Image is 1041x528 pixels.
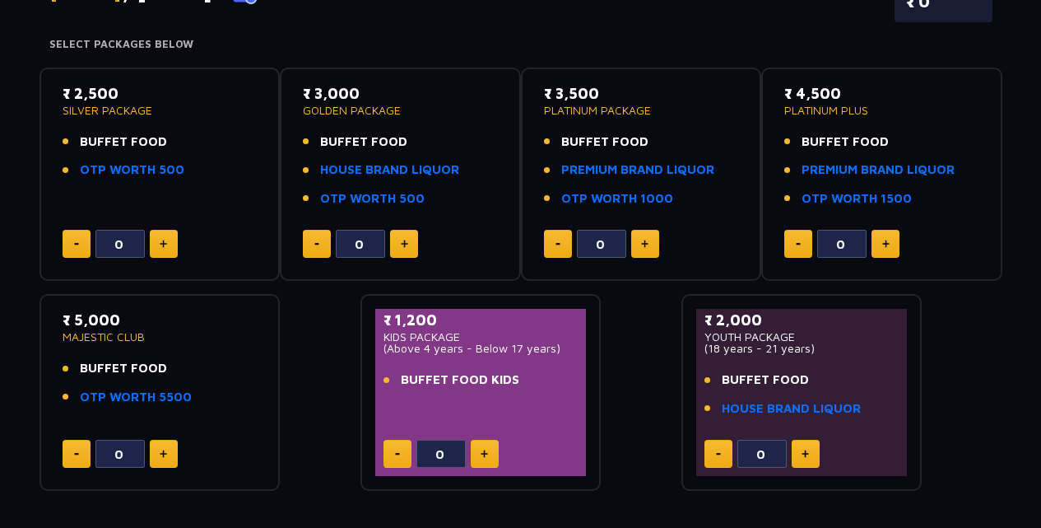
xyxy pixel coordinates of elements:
p: ₹ 3,500 [544,82,739,105]
a: OTP WORTH 500 [80,161,184,180]
h4: Select Packages Below [49,38,992,51]
p: PLATINUM PACKAGE [544,105,739,116]
img: plus [160,240,167,248]
a: OTP WORTH 5500 [80,388,192,407]
p: YOUTH PACKAGE [704,331,899,343]
a: HOUSE BRAND LIQUOR [320,161,459,180]
img: plus [882,240,890,248]
img: minus [716,453,721,456]
span: BUFFET FOOD [80,359,167,378]
img: plus [802,450,809,458]
a: OTP WORTH 1500 [802,189,912,208]
img: minus [555,243,560,245]
p: MAJESTIC CLUB [63,331,258,343]
p: ₹ 5,000 [63,309,258,331]
span: BUFFET FOOD [722,371,809,390]
a: PREMIUM BRAND LIQUOR [802,161,955,180]
p: SILVER PACKAGE [63,105,258,116]
a: HOUSE BRAND LIQUOR [722,400,861,418]
p: ₹ 1,200 [383,309,579,331]
p: ₹ 2,500 [63,82,258,105]
img: minus [796,243,801,245]
span: BUFFET FOOD [802,133,889,152]
p: KIDS PACKAGE [383,331,579,343]
img: minus [314,243,319,245]
p: (Above 4 years - Below 17 years) [383,343,579,354]
span: BUFFET FOOD KIDS [401,371,519,390]
p: ₹ 3,000 [303,82,498,105]
p: (18 years - 21 years) [704,343,899,354]
img: plus [641,240,648,248]
img: plus [481,450,488,458]
img: minus [74,453,79,456]
p: GOLDEN PACKAGE [303,105,498,116]
a: OTP WORTH 500 [320,189,425,208]
span: BUFFET FOOD [80,133,167,152]
img: minus [395,453,400,456]
img: plus [160,450,167,458]
p: PLATINUM PLUS [784,105,979,116]
p: ₹ 2,000 [704,309,899,331]
span: BUFFET FOOD [320,133,407,152]
img: minus [74,243,79,245]
img: plus [401,240,408,248]
a: OTP WORTH 1000 [561,189,673,208]
span: BUFFET FOOD [561,133,648,152]
a: PREMIUM BRAND LIQUOR [561,161,714,180]
p: ₹ 4,500 [784,82,979,105]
